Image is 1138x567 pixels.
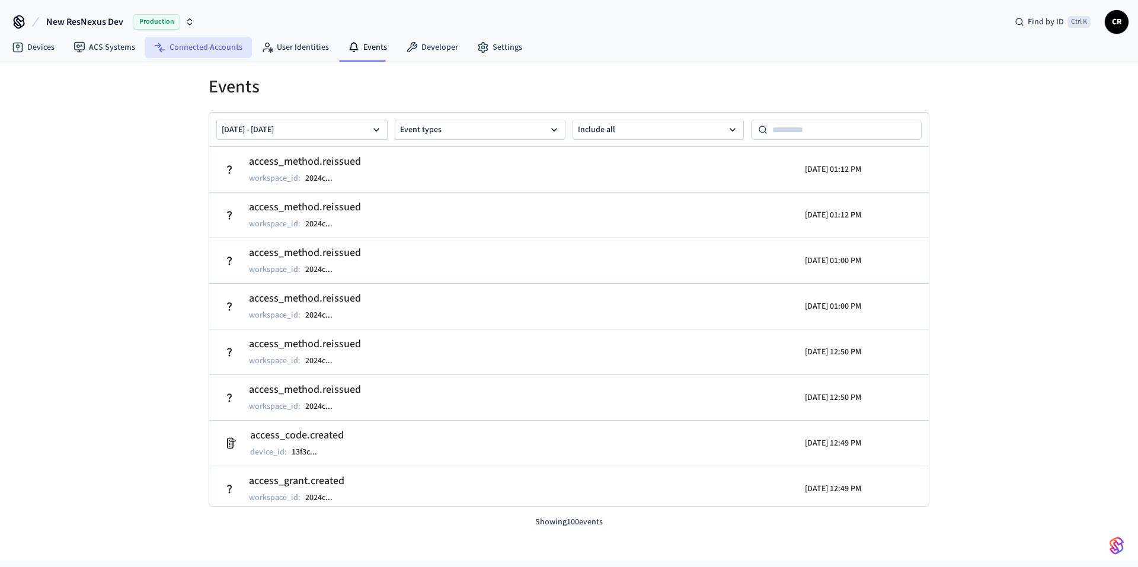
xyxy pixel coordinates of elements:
[303,491,344,505] button: 2024c...
[289,445,329,459] button: 13f3c...
[252,37,338,58] a: User Identities
[303,171,344,185] button: 2024c...
[805,164,861,175] p: [DATE] 01:12 PM
[303,262,344,277] button: 2024c...
[1067,16,1091,28] span: Ctrl K
[249,355,301,367] p: workspace_id :
[249,290,361,307] h2: access_method.reissued
[249,492,301,504] p: workspace_id :
[249,218,301,230] p: workspace_id :
[133,14,180,30] span: Production
[303,308,344,322] button: 2024c...
[397,37,468,58] a: Developer
[338,37,397,58] a: Events
[249,264,301,276] p: workspace_id :
[250,446,287,458] p: device_id :
[46,15,123,29] span: New ResNexus Dev
[209,516,929,528] p: Showing 100 events
[805,255,861,267] p: [DATE] 01:00 PM
[249,245,361,261] h2: access_method.reissued
[303,354,344,368] button: 2024c...
[249,199,361,216] h2: access_method.reissued
[216,120,388,140] button: [DATE] - [DATE]
[805,483,861,495] p: [DATE] 12:49 PM
[249,153,361,170] h2: access_method.reissued
[303,399,344,414] button: 2024c...
[249,336,361,353] h2: access_method.reissued
[468,37,532,58] a: Settings
[2,37,64,58] a: Devices
[249,172,301,184] p: workspace_id :
[1005,11,1100,33] div: Find by IDCtrl K
[1106,11,1127,33] span: CR
[64,37,145,58] a: ACS Systems
[395,120,566,140] button: Event types
[805,346,861,358] p: [DATE] 12:50 PM
[805,392,861,403] p: [DATE] 12:50 PM
[1028,16,1064,28] span: Find by ID
[1105,10,1129,34] button: CR
[249,309,301,321] p: workspace_id :
[249,382,361,398] h2: access_method.reissued
[805,209,861,221] p: [DATE] 01:12 PM
[249,473,344,489] h2: access_grant.created
[573,120,744,140] button: Include all
[249,401,301,412] p: workspace_id :
[250,427,344,444] h2: access_code.created
[805,437,861,449] p: [DATE] 12:49 PM
[1110,536,1124,555] img: SeamLogoGradient.69752ec5.svg
[805,300,861,312] p: [DATE] 01:00 PM
[209,76,929,98] h1: Events
[303,217,344,231] button: 2024c...
[145,37,252,58] a: Connected Accounts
